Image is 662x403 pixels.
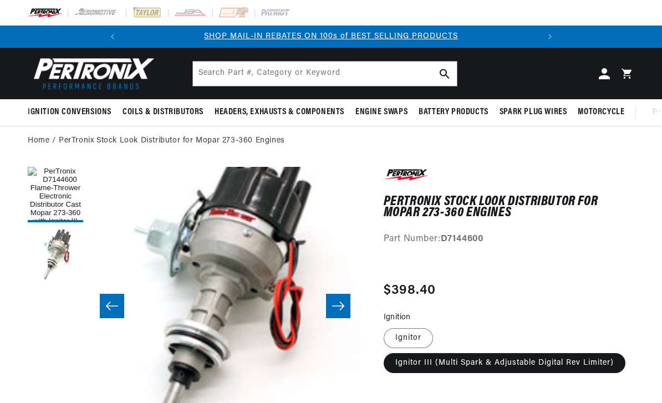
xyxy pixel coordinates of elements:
[384,353,625,373] label: Ignitor III (Multi Spark & Adjustable Digital Rev Limiter)
[28,135,49,147] a: Home
[123,106,203,118] span: Coils & Distributors
[326,294,350,318] button: Slide right
[100,294,124,318] button: Slide left
[413,99,494,125] summary: Battery Products
[59,135,285,147] a: PerTronix Stock Look Distributor for Mopar 273-360 Engines
[28,106,111,118] span: Ignition Conversions
[215,106,344,118] span: Headers, Exhausts & Components
[204,32,458,40] a: SHOP MAIL-IN REBATES ON 100s of BEST SELLING PRODUCTS
[441,234,483,243] strong: D7144600
[578,106,624,118] span: Motorcycle
[572,99,630,125] summary: Motorcycle
[28,135,634,147] nav: breadcrumbs
[350,99,413,125] summary: Engine Swaps
[500,106,567,118] span: Spark Plug Wires
[432,62,457,86] button: Search Part #, Category or Keyword
[117,99,209,125] summary: Coils & Distributors
[384,280,436,300] span: $398.40
[193,62,457,86] input: Search Part #, Category or Keyword
[539,25,561,48] button: Translation missing: en.sections.announcements.next_announcement
[419,106,488,118] span: Battery Products
[494,99,573,125] summary: Spark Plug Wires
[28,167,83,222] button: Load image 1 in gallery view
[355,106,408,118] span: Engine Swaps
[124,30,539,43] div: Announcement
[384,312,412,323] legend: Ignition
[384,328,433,348] label: Ignitor
[124,30,539,43] div: 1 of 2
[384,196,634,219] h1: PerTronix Stock Look Distributor for Mopar 273-360 Engines
[384,232,634,247] div: Part Number:
[28,228,83,283] button: Load image 2 in gallery view
[209,99,350,125] summary: Headers, Exhausts & Components
[28,99,117,125] summary: Ignition Conversions
[28,54,155,93] img: Pertronix
[101,25,124,48] button: Translation missing: en.sections.announcements.previous_announcement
